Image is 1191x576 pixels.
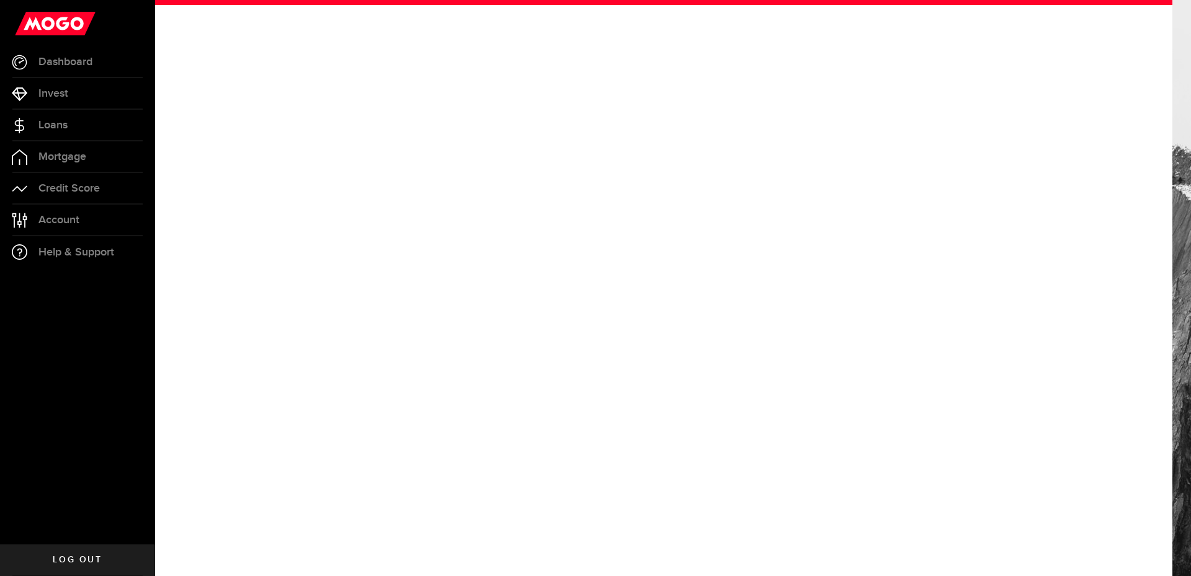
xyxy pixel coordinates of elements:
span: Mortgage [38,151,86,162]
span: Loans [38,120,68,131]
span: Credit Score [38,183,100,194]
span: Help & Support [38,247,114,258]
span: Log out [53,556,102,564]
button: Open LiveChat chat widget [10,5,47,42]
span: Account [38,215,79,226]
span: Invest [38,88,68,99]
span: Dashboard [38,56,92,68]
